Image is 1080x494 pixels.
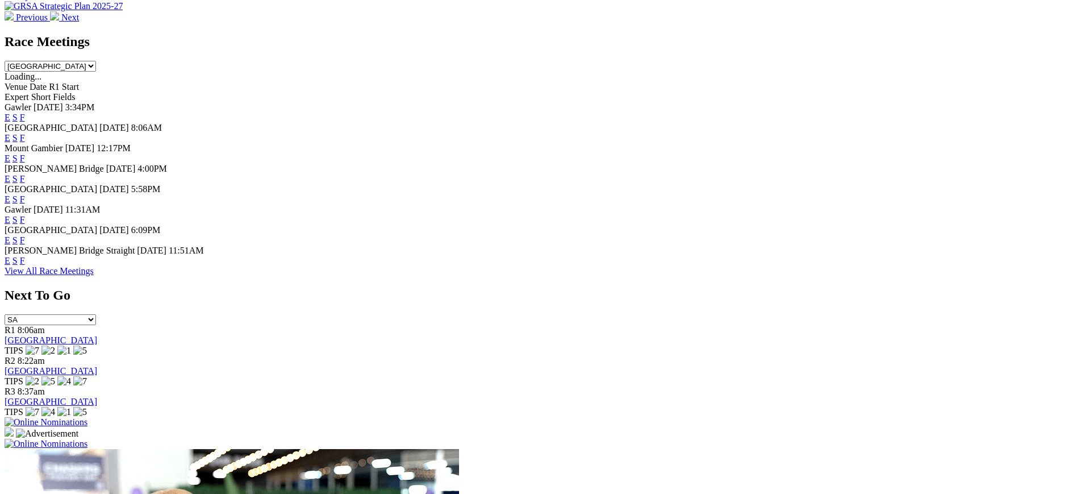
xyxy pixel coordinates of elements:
span: TIPS [5,346,23,355]
span: Expert [5,92,29,102]
a: E [5,235,10,245]
h2: Next To Go [5,288,1075,303]
span: Next [61,13,79,22]
span: 5:58PM [131,184,161,194]
img: 7 [26,407,39,417]
a: S [12,153,18,163]
span: 11:31AM [65,205,101,214]
a: S [12,174,18,184]
a: E [5,153,10,163]
img: 5 [73,346,87,356]
a: F [20,174,25,184]
a: [GEOGRAPHIC_DATA] [5,335,97,345]
span: Mount Gambier [5,143,63,153]
span: R1 Start [49,82,79,92]
span: R1 [5,325,15,335]
a: S [12,256,18,265]
span: [DATE] [34,102,63,112]
span: 8:06AM [131,123,162,132]
a: E [5,113,10,122]
span: [DATE] [99,225,129,235]
img: Advertisement [16,429,78,439]
a: [GEOGRAPHIC_DATA] [5,366,97,376]
span: [PERSON_NAME] Bridge [5,164,104,173]
a: F [20,256,25,265]
a: S [12,194,18,204]
img: 2 [26,376,39,387]
a: F [20,215,25,225]
span: [DATE] [106,164,136,173]
span: [DATE] [65,143,95,153]
span: Venue [5,82,27,92]
span: [DATE] [34,205,63,214]
span: Date [30,82,47,92]
a: E [5,174,10,184]
span: [GEOGRAPHIC_DATA] [5,184,97,194]
span: Gawler [5,102,31,112]
a: [GEOGRAPHIC_DATA] [5,397,97,406]
a: F [20,194,25,204]
span: Loading... [5,72,41,81]
a: S [12,133,18,143]
a: Previous [5,13,50,22]
img: 4 [57,376,71,387]
span: 8:06am [18,325,45,335]
a: E [5,194,10,204]
h2: Race Meetings [5,34,1075,49]
span: R3 [5,387,15,396]
img: Online Nominations [5,439,87,449]
span: Previous [16,13,48,22]
img: 15187_Greyhounds_GreysPlayCentral_Resize_SA_WebsiteBanner_300x115_2025.jpg [5,427,14,437]
span: 11:51AM [169,246,204,255]
a: E [5,256,10,265]
a: F [20,113,25,122]
img: 2 [41,346,55,356]
span: Fields [53,92,75,102]
a: Next [50,13,79,22]
img: 1 [57,407,71,417]
span: Gawler [5,205,31,214]
a: F [20,153,25,163]
span: 6:09PM [131,225,161,235]
span: TIPS [5,407,23,417]
a: E [5,215,10,225]
span: Short [31,92,51,102]
img: Online Nominations [5,417,87,427]
a: F [20,133,25,143]
img: 1 [57,346,71,356]
span: 12:17PM [97,143,131,153]
img: 4 [41,407,55,417]
span: [DATE] [99,184,129,194]
span: R2 [5,356,15,366]
span: 4:00PM [137,164,167,173]
img: 5 [73,407,87,417]
img: chevron-right-pager-white.svg [50,11,59,20]
a: S [12,113,18,122]
a: S [12,215,18,225]
img: 7 [26,346,39,356]
a: View All Race Meetings [5,266,94,276]
span: TIPS [5,376,23,386]
img: 5 [41,376,55,387]
span: 3:34PM [65,102,95,112]
span: [PERSON_NAME] Bridge Straight [5,246,135,255]
img: chevron-left-pager-white.svg [5,11,14,20]
span: 8:37am [18,387,45,396]
a: E [5,133,10,143]
span: [DATE] [137,246,166,255]
a: S [12,235,18,245]
span: [DATE] [99,123,129,132]
img: GRSA Strategic Plan 2025-27 [5,1,123,11]
span: 8:22am [18,356,45,366]
a: F [20,235,25,245]
img: 7 [73,376,87,387]
span: [GEOGRAPHIC_DATA] [5,225,97,235]
span: [GEOGRAPHIC_DATA] [5,123,97,132]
